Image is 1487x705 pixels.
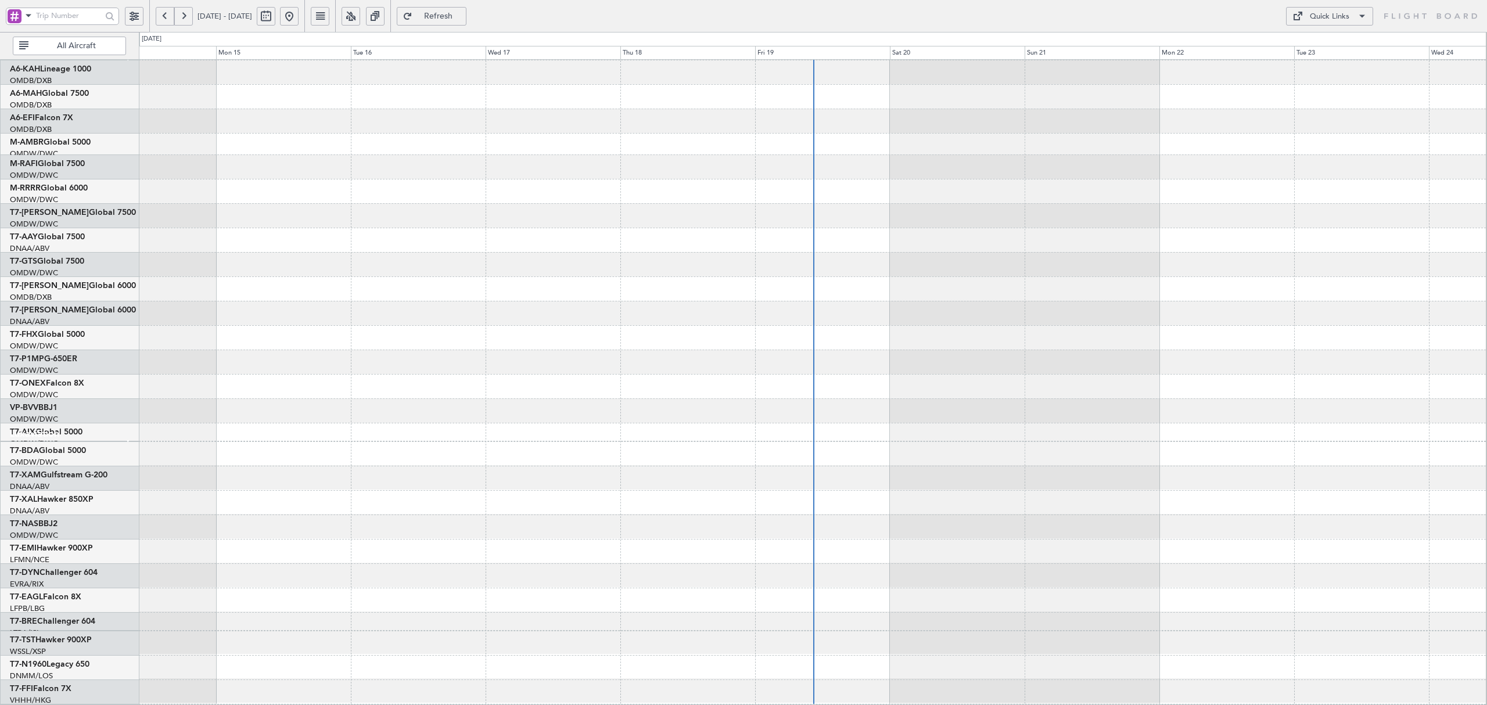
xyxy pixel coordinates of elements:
span: [DATE] - [DATE] [197,11,252,21]
div: Tue 16 [351,46,486,60]
a: T7-[PERSON_NAME]Global 6000 [10,306,136,314]
a: T7-TSTHawker 900XP [10,636,92,644]
a: OMDW/DWC [10,530,58,541]
div: Sat 20 [890,46,1025,60]
span: A6-KAH [10,65,40,73]
span: T7-ONEX [10,379,46,387]
a: DNAA/ABV [10,481,49,492]
a: OMDW/DWC [10,195,58,205]
a: M-RRRRGlobal 6000 [10,184,88,192]
a: T7-P1MPG-650ER [10,355,77,363]
a: T7-ONEXFalcon 8X [10,379,84,387]
div: Wed 17 [486,46,620,60]
a: A6-EFIFalcon 7X [10,114,73,122]
a: OMDW/DWC [10,341,58,351]
a: DNAA/ABV [10,316,49,327]
a: T7-AIXGlobal 5000 [10,428,82,436]
span: T7-XAM [10,471,41,479]
a: OMDW/DWC [10,414,58,425]
a: OMDW/DWC [10,390,58,400]
span: T7-P1MP [10,355,44,363]
button: Refresh [397,7,466,26]
span: T7-AIX [10,428,35,436]
a: OMDB/DXB [10,292,52,303]
a: T7-N1960Legacy 650 [10,660,89,668]
a: T7-FHXGlobal 5000 [10,330,85,339]
a: OMDW/DWC [10,365,58,376]
div: Sun 21 [1025,46,1159,60]
div: Mon 22 [1159,46,1294,60]
span: T7-[PERSON_NAME] [10,282,89,290]
a: T7-DYNChallenger 604 [10,569,98,577]
a: DNAA/ABV [10,243,49,254]
a: A6-KAHLineage 1000 [10,65,91,73]
span: T7-XAL [10,495,37,503]
a: VP-BVVBBJ1 [10,404,58,412]
a: OMDB/DXB [10,75,52,86]
div: Thu 18 [620,46,755,60]
div: Mon 15 [216,46,351,60]
span: M-RRRR [10,184,41,192]
a: OMDW/DWC [10,457,58,467]
span: T7-EAGL [10,593,43,601]
button: Quick Links [1286,7,1373,26]
a: T7-XALHawker 850XP [10,495,94,503]
span: T7-EMI [10,544,37,552]
span: T7-BRE [10,617,37,625]
a: T7-BDAGlobal 5000 [10,447,86,455]
span: T7-[PERSON_NAME] [10,208,89,217]
div: Quick Links [1310,11,1349,23]
a: OMDW/DWC [10,219,58,229]
div: Tue 23 [1294,46,1429,60]
a: T7-[PERSON_NAME]Global 6000 [10,282,136,290]
div: Fri 19 [755,46,890,60]
a: T7-AAYGlobal 7500 [10,233,85,241]
span: A6-EFI [10,114,35,122]
span: T7-BDA [10,447,39,455]
a: OMDB/DXB [10,124,52,135]
a: T7-NASBBJ2 [10,520,58,528]
span: T7-N1960 [10,660,46,668]
a: WSSL/XSP [10,646,46,657]
a: LFPB/LBG [10,603,45,614]
a: T7-[PERSON_NAME]Global 7500 [10,208,136,217]
span: T7-[PERSON_NAME] [10,306,89,314]
span: All Aircraft [31,42,122,50]
a: OMDW/DWC [10,438,58,449]
a: EVRA/RIX [10,579,44,589]
a: T7-BREChallenger 604 [10,617,95,625]
a: M-AMBRGlobal 5000 [10,138,91,146]
a: DNAA/ABV [10,506,49,516]
button: All Aircraft [13,37,126,55]
span: A6-MAH [10,89,42,98]
a: M-RAFIGlobal 7500 [10,160,85,168]
a: T7-EMIHawker 900XP [10,544,93,552]
span: VP-BVV [10,404,38,412]
div: Sun 14 [81,46,216,60]
span: T7-DYN [10,569,39,577]
a: A6-MAHGlobal 7500 [10,89,89,98]
a: LFMN/NCE [10,555,49,565]
div: [DATE] [142,34,161,44]
a: OMDW/DWC [10,268,58,278]
a: DNMM/LOS [10,671,53,681]
a: LTBA/ISL [10,628,41,638]
span: T7-TST [10,636,35,644]
a: OMDB/DXB [10,100,52,110]
span: T7-AAY [10,233,38,241]
a: OMDW/DWC [10,149,58,159]
a: T7-EAGLFalcon 8X [10,593,81,601]
input: Trip Number [36,7,102,24]
span: T7-FHX [10,330,38,339]
span: Refresh [415,12,462,20]
a: T7-FFIFalcon 7X [10,685,71,693]
a: T7-XAMGulfstream G-200 [10,471,107,479]
a: OMDW/DWC [10,170,58,181]
a: T7-GTSGlobal 7500 [10,257,84,265]
span: T7-GTS [10,257,37,265]
span: T7-NAS [10,520,38,528]
span: M-AMBR [10,138,44,146]
span: T7-FFI [10,685,33,693]
span: M-RAFI [10,160,38,168]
